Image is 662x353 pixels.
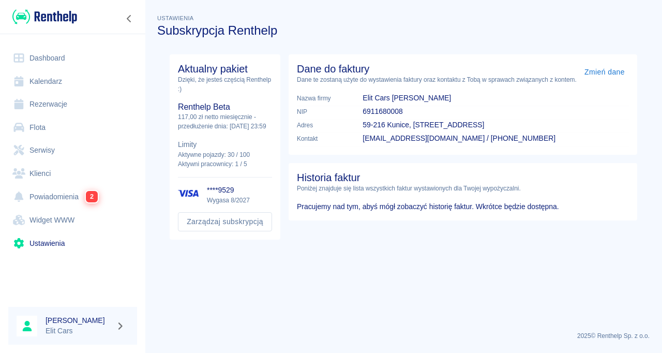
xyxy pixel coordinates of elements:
p: Aktywne pojazdy: 30 / 100 [178,150,272,159]
a: Renthelp logo [8,8,77,25]
p: NIP [297,107,346,116]
h4: Aktualny pakiet [178,63,272,75]
p: Elit Cars [46,326,112,336]
p: Wygasa 8/2027 [207,196,272,205]
p: Poniżej znajduje się lista wszystkich faktur wystawionych dla Twojej wypożyczalni. [297,184,629,193]
p: Kontakt [297,134,346,143]
a: Klienci [8,162,137,185]
p: Adres [297,121,346,130]
a: Widget WWW [8,209,137,232]
h6: [PERSON_NAME] [46,315,112,326]
a: Rezerwacje [8,93,137,116]
p: 6911680008 [363,106,629,117]
img: Card type [178,187,199,200]
a: Kalendarz [8,70,137,93]
h4: Historia faktur [297,171,629,184]
button: Zwiń nawigację [122,12,137,25]
a: Dashboard [8,47,137,70]
h3: Subskrypcja Renthelp [157,23,650,38]
p: Elit Cars [PERSON_NAME] [363,93,629,104]
button: Zarządzaj subskrypcją [178,212,272,231]
p: [EMAIL_ADDRESS][DOMAIN_NAME] / [PHONE_NUMBER] [363,133,629,144]
p: Pracujemy nad tym, abyś mógł zobaczyć historię faktur. Wkrótce będzie dostępna. [297,201,629,212]
img: Renthelp logo [12,8,77,25]
h5: Renthelp Beta [178,102,272,112]
p: 2025 © Renthelp Sp. z o.o. [157,331,650,341]
h4: Dane do faktury [297,63,577,75]
p: Dane te zostaną użyte do wystawienia faktury oraz kontaktu z Tobą w sprawach związanych z kontem. [297,75,577,84]
p: 59-216 Kunice, [STREET_ADDRESS] [363,120,629,130]
a: Flota [8,116,137,139]
span: Ustawienia [157,15,194,21]
p: Nazwa firmy [297,94,346,103]
p: Aktywni pracownicy: 1 / 5 [178,159,272,169]
p: 117,00 zł netto miesięcznie - przedłużenie dnia: [DATE] 23:59 [178,112,272,131]
h6: Limity [178,139,272,150]
a: Zmień dane [580,63,629,82]
a: Serwisy [8,139,137,162]
span: 2 [86,191,98,202]
p: Dzięki, że jesteś częścią Renthelp :) [178,75,272,94]
a: Powiadomienia2 [8,185,137,209]
a: Ustawienia [8,232,137,255]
